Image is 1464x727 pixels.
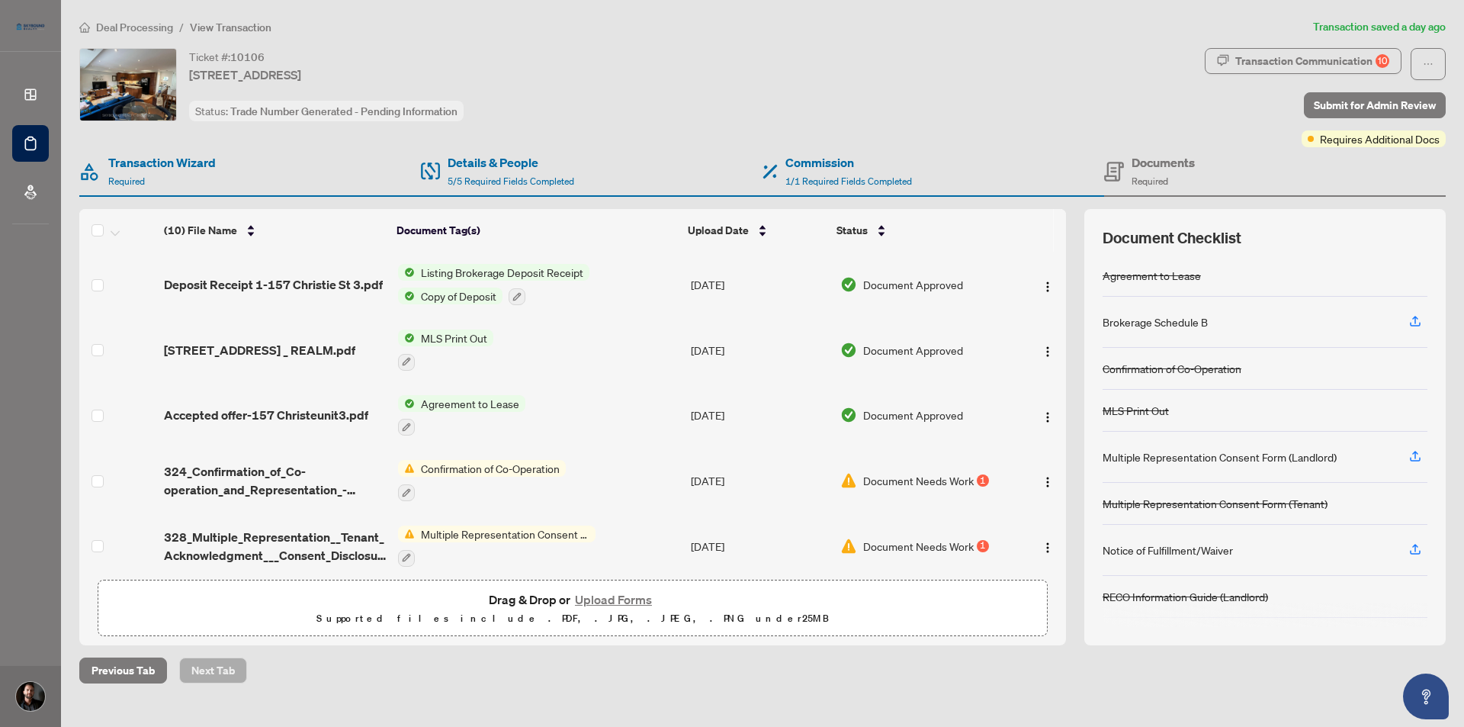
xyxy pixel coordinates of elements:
[1103,495,1328,512] div: Multiple Representation Consent Form (Tenant)
[863,276,963,293] span: Document Approved
[863,538,974,555] span: Document Needs Work
[415,460,566,477] span: Confirmation of Co-Operation
[79,22,90,33] span: home
[164,222,237,239] span: (10) File Name
[164,275,383,294] span: Deposit Receipt 1-157 Christie St 3.pdf
[108,175,145,187] span: Required
[1313,18,1446,36] article: Transaction saved a day ago
[1314,93,1436,117] span: Submit for Admin Review
[1103,449,1337,465] div: Multiple Representation Consent Form (Landlord)
[840,538,857,555] img: Document Status
[1403,674,1449,719] button: Open asap
[685,513,833,579] td: [DATE]
[398,330,493,371] button: Status IconMLS Print Out
[398,330,415,346] img: Status Icon
[1042,476,1054,488] img: Logo
[1103,267,1201,284] div: Agreement to Lease
[398,460,415,477] img: Status Icon
[1235,49,1389,73] div: Transaction Communication
[91,658,155,683] span: Previous Tab
[189,101,464,121] div: Status:
[685,252,833,317] td: [DATE]
[863,472,974,489] span: Document Needs Work
[398,395,415,412] img: Status Icon
[1304,92,1446,118] button: Submit for Admin Review
[415,395,525,412] span: Agreement to Lease
[398,288,415,304] img: Status Icon
[230,105,457,118] span: Trade Number Generated - Pending Information
[79,658,167,684] button: Previous Tab
[164,341,355,359] span: [STREET_ADDRESS] _ REALM.pdf
[840,276,857,293] img: Document Status
[398,526,596,567] button: Status IconMultiple Representation Consent Form (Tenant)
[1042,346,1054,358] img: Logo
[164,462,386,499] span: 324_Confirmation_of_Co-operation_and_Representation_-_Tenant_Landlord_-_PropTx-[PERSON_NAME].pdf
[448,175,574,187] span: 5/5 Required Fields Completed
[1103,402,1169,419] div: MLS Print Out
[1423,59,1433,69] span: ellipsis
[1103,542,1233,558] div: Notice of Fulfillment/Waiver
[96,21,173,34] span: Deal Processing
[977,474,989,487] div: 1
[398,526,415,542] img: Status Icon
[1320,130,1440,147] span: Requires Additional Docs
[685,317,833,383] td: [DATE]
[230,50,265,64] span: 10106
[489,590,657,610] span: Drag & Drop or
[179,658,247,684] button: Next Tab
[1035,338,1060,362] button: Logo
[108,610,1038,628] p: Supported files include .PDF, .JPG, .JPEG, .PNG under 25 MB
[12,19,49,34] img: logo
[682,209,830,252] th: Upload Date
[1103,314,1208,330] div: Brokerage Schedule B
[98,581,1047,637] span: Drag & Drop orUpload FormsSupported files include .PDF, .JPG, .JPEG, .PNG under25MB
[840,407,857,423] img: Document Status
[1376,54,1389,68] div: 10
[448,153,574,172] h4: Details & People
[570,590,657,610] button: Upload Forms
[830,209,1010,252] th: Status
[398,264,415,281] img: Status Icon
[390,209,682,252] th: Document Tag(s)
[977,540,989,552] div: 1
[1132,153,1195,172] h4: Documents
[1205,48,1401,74] button: Transaction Communication10
[840,472,857,489] img: Document Status
[1103,227,1241,249] span: Document Checklist
[1035,468,1060,493] button: Logo
[1132,175,1168,187] span: Required
[398,460,566,501] button: Status IconConfirmation of Co-Operation
[190,21,271,34] span: View Transaction
[1103,360,1241,377] div: Confirmation of Co-Operation
[863,407,963,423] span: Document Approved
[836,222,868,239] span: Status
[1042,281,1054,293] img: Logo
[688,222,749,239] span: Upload Date
[1035,272,1060,297] button: Logo
[415,330,493,346] span: MLS Print Out
[415,288,502,304] span: Copy of Deposit
[840,342,857,359] img: Document Status
[685,383,833,449] td: [DATE]
[164,406,368,424] span: Accepted offer-157 Christeunit3.pdf
[164,528,386,565] span: 328_Multiple_Representation__Tenant_Acknowledgment___Consent_Disclosure_-_PropTx-[PERSON_NAME].pdf
[80,49,176,121] img: IMG-C12398323_1.jpg
[1035,403,1060,427] button: Logo
[1042,542,1054,554] img: Logo
[179,18,184,36] li: /
[189,66,301,84] span: [STREET_ADDRESS]
[415,526,596,542] span: Multiple Representation Consent Form (Tenant)
[108,153,216,172] h4: Transaction Wizard
[1042,411,1054,423] img: Logo
[398,264,589,305] button: Status IconListing Brokerage Deposit ReceiptStatus IconCopy of Deposit
[1035,534,1060,558] button: Logo
[415,264,589,281] span: Listing Brokerage Deposit Receipt
[785,153,912,172] h4: Commission
[189,48,265,66] div: Ticket #:
[863,342,963,359] span: Document Approved
[158,209,391,252] th: (10) File Name
[785,175,912,187] span: 1/1 Required Fields Completed
[398,395,525,436] button: Status IconAgreement to Lease
[16,682,45,711] img: Profile Icon
[1103,588,1268,605] div: RECO Information Guide (Landlord)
